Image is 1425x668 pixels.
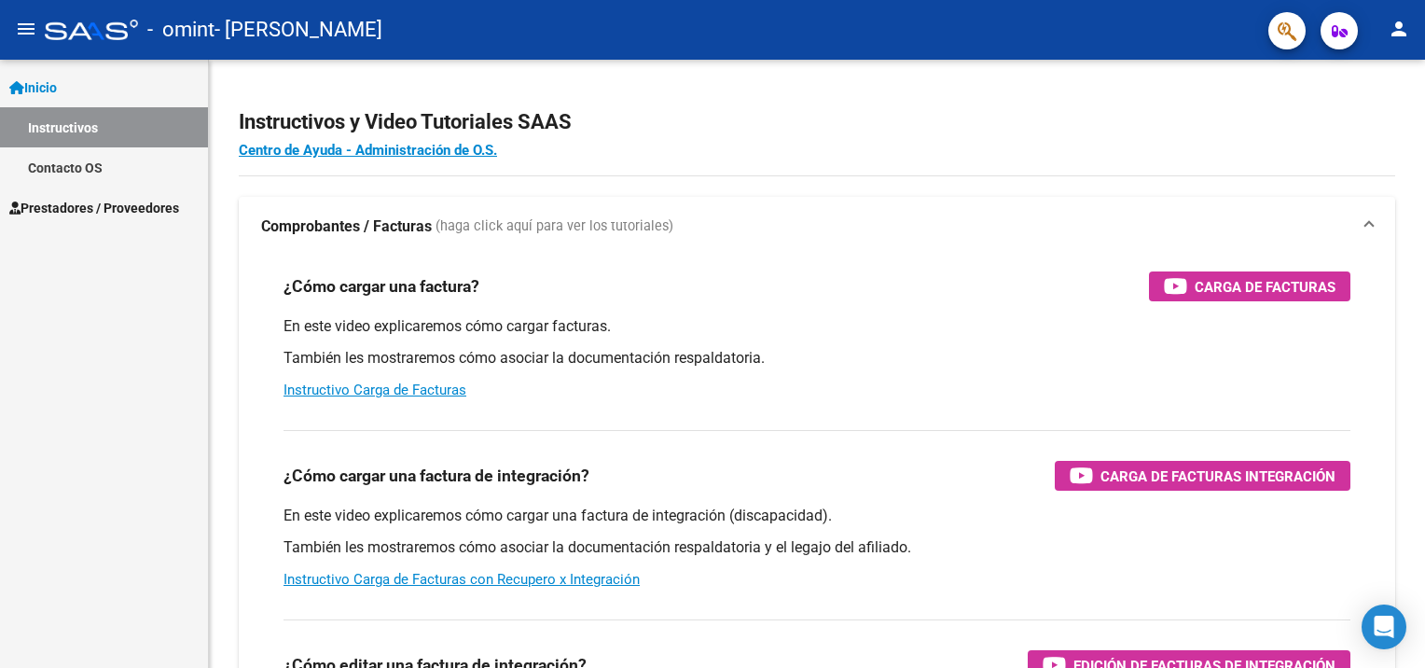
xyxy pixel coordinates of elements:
[284,273,479,299] h3: ¿Cómo cargar una factura?
[239,104,1395,140] h2: Instructivos y Video Tutoriales SAAS
[1362,605,1406,649] div: Open Intercom Messenger
[1100,465,1335,488] span: Carga de Facturas Integración
[147,9,214,50] span: - omint
[436,216,673,237] span: (haga click aquí para ver los tutoriales)
[214,9,382,50] span: - [PERSON_NAME]
[284,316,1350,337] p: En este video explicaremos cómo cargar facturas.
[1195,275,1335,299] span: Carga de Facturas
[284,571,640,588] a: Instructivo Carga de Facturas con Recupero x Integración
[284,382,466,398] a: Instructivo Carga de Facturas
[284,537,1350,558] p: También les mostraremos cómo asociar la documentación respaldatoria y el legajo del afiliado.
[284,463,589,489] h3: ¿Cómo cargar una factura de integración?
[9,198,179,218] span: Prestadores / Proveedores
[284,506,1350,526] p: En este video explicaremos cómo cargar una factura de integración (discapacidad).
[239,197,1395,257] mat-expansion-panel-header: Comprobantes / Facturas (haga click aquí para ver los tutoriales)
[15,18,37,40] mat-icon: menu
[1055,461,1350,491] button: Carga de Facturas Integración
[1149,271,1350,301] button: Carga de Facturas
[1388,18,1410,40] mat-icon: person
[9,77,57,98] span: Inicio
[284,348,1350,369] p: También les mostraremos cómo asociar la documentación respaldatoria.
[261,216,432,237] strong: Comprobantes / Facturas
[239,142,497,159] a: Centro de Ayuda - Administración de O.S.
